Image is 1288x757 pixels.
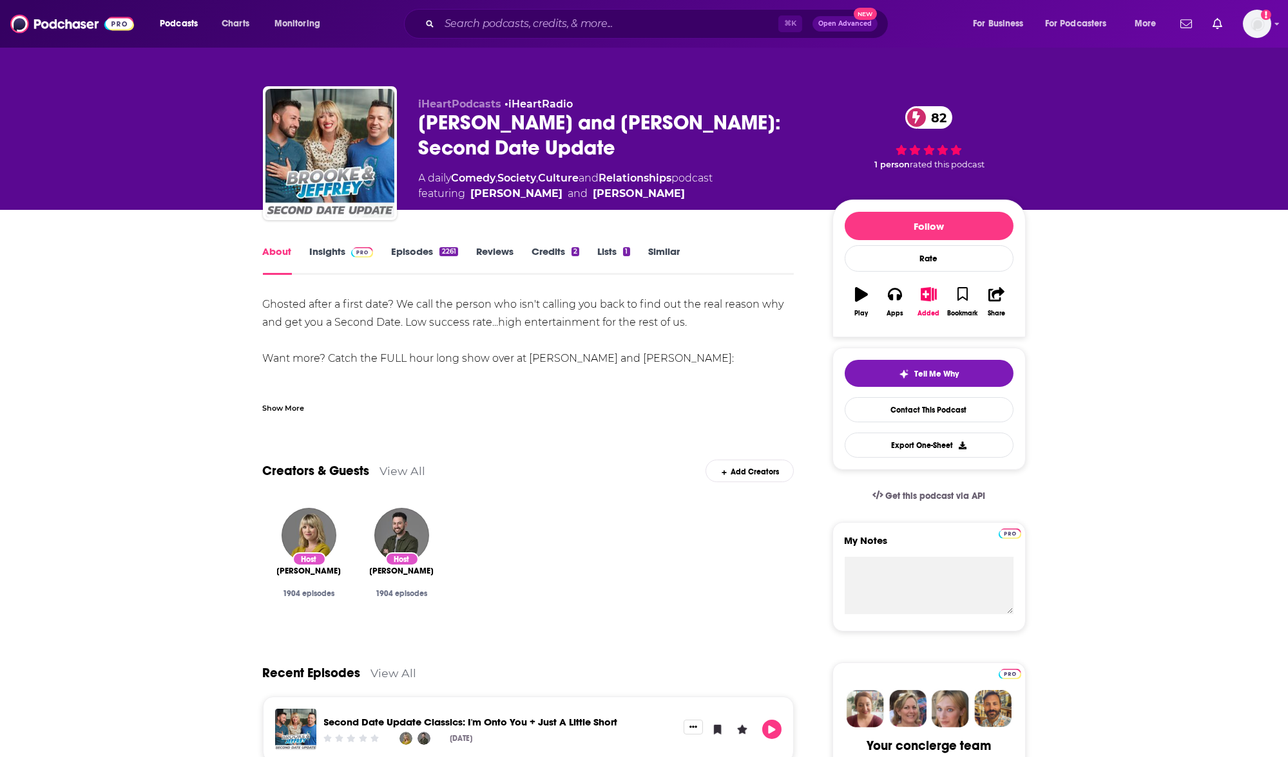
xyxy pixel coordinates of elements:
a: Creators & Guests [263,463,370,479]
a: Pro website [999,527,1021,539]
img: Jules Profile [932,690,969,727]
button: Export One-Sheet [845,433,1014,458]
img: Podchaser Pro [999,528,1021,539]
span: Tell Me Why [914,369,959,379]
div: 2261 [439,247,457,256]
img: Brooke Fox [282,508,336,563]
img: Barbara Profile [889,690,927,727]
img: User Profile [1243,10,1271,38]
div: Play [854,310,868,317]
span: New [854,8,877,20]
a: InsightsPodchaser Pro [310,245,374,275]
button: open menu [964,14,1040,34]
img: Jon Profile [974,690,1012,727]
a: Show notifications dropdown [1207,13,1227,35]
button: open menu [1126,14,1173,34]
span: 1 person [875,160,910,169]
div: Host [293,552,326,566]
div: 1 [623,247,630,256]
a: Contact This Podcast [845,397,1014,422]
a: Jeff Dubow [593,186,686,201]
button: open menu [1037,14,1126,34]
span: , [496,172,498,184]
div: Search podcasts, credits, & more... [416,9,901,39]
img: tell me why sparkle [899,369,909,379]
span: featuring [419,186,713,201]
span: rated this podcast [910,160,985,169]
div: 82 1 personrated this podcast [832,98,1026,178]
span: Monitoring [274,15,320,33]
input: Search podcasts, credits, & more... [439,14,778,34]
span: For Podcasters [1045,15,1107,33]
span: iHeartPodcasts [419,98,502,110]
div: Your concierge team [867,738,991,754]
button: Open AdvancedNew [812,16,878,32]
a: Society [498,172,537,184]
button: open menu [265,14,337,34]
button: Bookmark Episode [708,720,727,739]
a: Culture [539,172,579,184]
img: Brooke and Jeffrey: Second Date Update [265,89,394,218]
img: Brooke Fox [399,732,412,745]
a: Brooke Fox [471,186,563,201]
div: Rate [845,245,1014,272]
img: Podchaser - Follow, Share and Rate Podcasts [10,12,134,36]
div: 1904 episodes [366,589,438,598]
button: Show profile menu [1243,10,1271,38]
div: Ghosted after a first date? We call the person who isn't calling you back to find out the real re... [263,295,794,476]
span: Podcasts [160,15,198,33]
span: and [579,172,599,184]
span: For Business [973,15,1024,33]
a: Jeff Dubow [370,566,434,576]
img: Jeff Dubow [374,508,429,563]
button: Added [912,279,945,325]
label: My Notes [845,534,1014,557]
div: [DATE] [450,734,472,743]
a: View All [371,666,417,680]
a: Similar [648,245,680,275]
span: Logged in as jennevievef [1243,10,1271,38]
span: Charts [222,15,249,33]
a: Get this podcast via API [862,480,996,512]
button: Show More Button [684,720,703,734]
a: Second Date Update Classics: I'm Onto You + Just A Little Short [324,716,618,728]
span: and [568,186,588,201]
span: 82 [918,106,953,129]
button: Play [845,279,878,325]
a: Brooke Fox [277,566,341,576]
div: A daily podcast [419,171,713,201]
img: Second Date Update Classics: I'm Onto You + Just A Little Short [275,709,316,750]
a: Charts [213,14,257,34]
div: Host [385,552,419,566]
div: Bookmark [947,310,977,317]
div: Apps [887,310,903,317]
span: [PERSON_NAME] [370,566,434,576]
a: Relationships [599,172,672,184]
button: Leave a Rating [733,720,752,739]
div: Added [918,310,940,317]
a: iHeartRadio [509,98,573,110]
a: Episodes2261 [391,245,457,275]
span: More [1135,15,1157,33]
a: Recent Episodes [263,665,361,681]
div: Community Rating: 0 out of 5 [322,734,380,743]
img: Sydney Profile [847,690,884,727]
svg: Add a profile image [1261,10,1271,20]
img: Podchaser Pro [999,669,1021,679]
span: [PERSON_NAME] [277,566,341,576]
div: 2 [572,247,579,256]
a: Comedy [452,172,496,184]
img: Jeff Dubow [418,732,430,745]
button: open menu [151,14,215,34]
a: Show notifications dropdown [1175,13,1197,35]
div: Share [988,310,1005,317]
a: 82 [905,106,953,129]
button: Bookmark [946,279,979,325]
a: Pro website [999,667,1021,679]
a: Lists1 [597,245,630,275]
